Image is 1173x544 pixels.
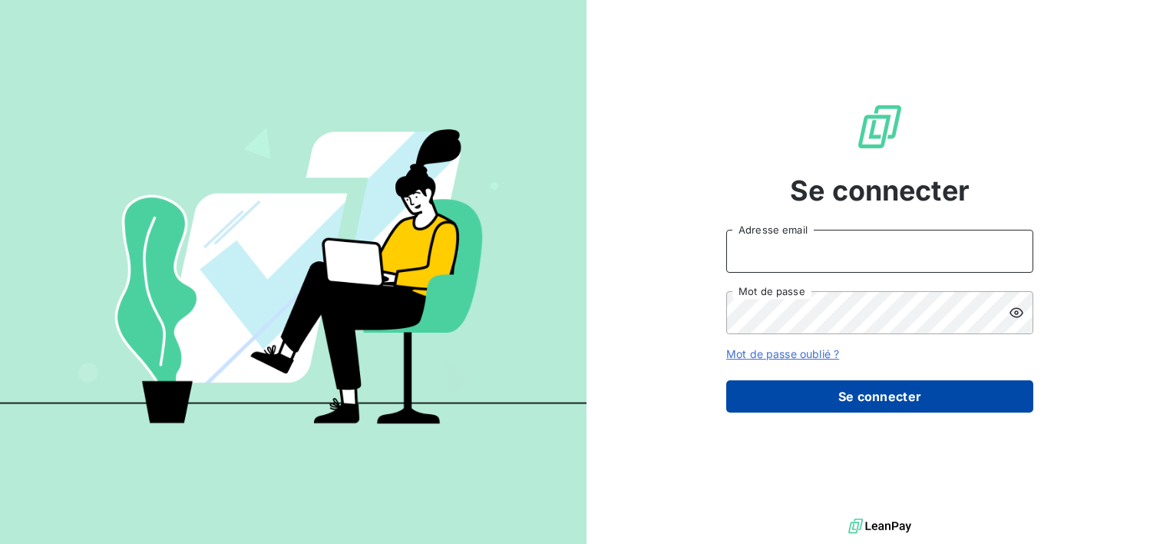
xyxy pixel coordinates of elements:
img: Logo LeanPay [855,102,904,151]
button: Se connecter [726,380,1033,413]
input: placeholder [726,230,1033,273]
a: Mot de passe oublié ? [726,347,839,360]
span: Se connecter [790,170,970,211]
img: logo [848,515,911,538]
